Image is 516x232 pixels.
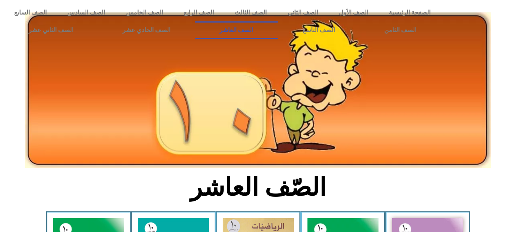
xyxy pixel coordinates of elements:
[4,21,98,39] a: الصف الثاني عشر
[359,21,441,39] a: الصف الثامن
[173,4,224,21] a: الصف الرابع
[132,172,384,202] h2: الصّف العاشر
[328,4,379,21] a: الصف الأول
[4,4,57,21] a: الصف السابع
[116,4,173,21] a: الصف الخامس
[224,4,277,21] a: الصف الثالث
[278,21,359,39] a: الصف التاسع
[195,21,278,39] a: الصف العاشر
[98,21,195,39] a: الصف الحادي عشر
[379,4,441,21] a: الصفحة الرئيسية
[277,4,328,21] a: الصف الثاني
[57,4,115,21] a: الصف السادس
